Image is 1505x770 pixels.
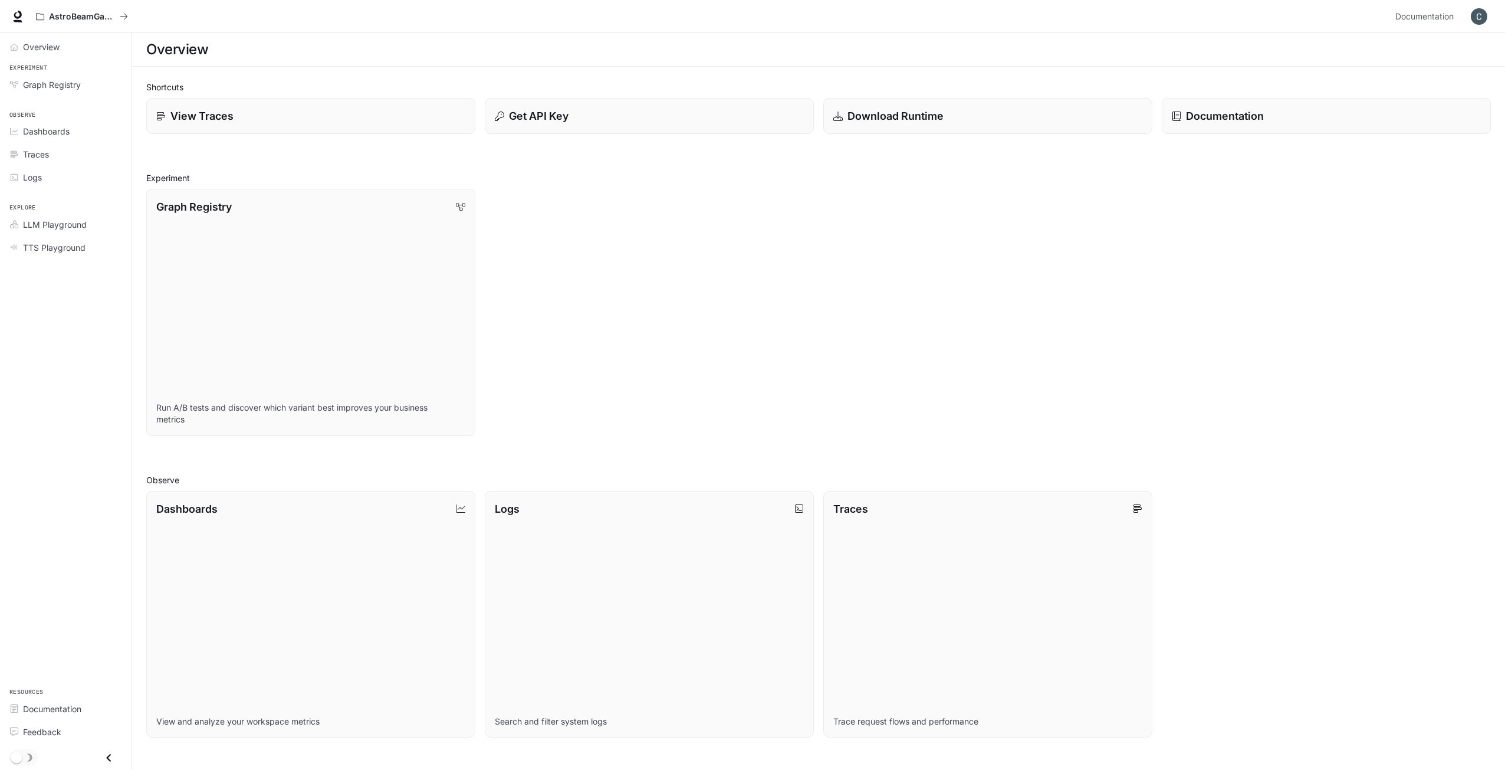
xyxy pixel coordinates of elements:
[23,41,60,53] span: Overview
[1186,108,1264,124] p: Documentation
[23,78,81,91] span: Graph Registry
[146,474,1491,486] h2: Observe
[5,699,127,719] a: Documentation
[1471,8,1487,25] img: User avatar
[1395,9,1454,24] span: Documentation
[23,241,86,254] span: TTS Playground
[156,402,465,425] p: Run A/B tests and discover which variant best improves your business metrics
[146,38,208,61] h1: Overview
[833,501,868,517] p: Traces
[23,125,70,137] span: Dashboards
[156,716,465,728] p: View and analyze your workspace metrics
[11,751,22,764] span: Dark mode toggle
[146,81,1491,93] h2: Shortcuts
[5,74,127,95] a: Graph Registry
[146,189,475,436] a: Graph RegistryRun A/B tests and discover which variant best improves your business metrics
[495,716,804,728] p: Search and filter system logs
[5,722,127,742] a: Feedback
[1162,98,1491,134] a: Documentation
[49,12,115,22] p: AstroBeamGame
[485,491,814,738] a: LogsSearch and filter system logs
[5,237,127,258] a: TTS Playground
[96,746,122,770] button: Close drawer
[823,491,1152,738] a: TracesTrace request flows and performance
[495,501,520,517] p: Logs
[23,148,49,160] span: Traces
[156,501,218,517] p: Dashboards
[23,703,81,715] span: Documentation
[509,108,569,124] p: Get API Key
[1467,5,1491,28] button: User avatar
[23,726,61,738] span: Feedback
[5,214,127,235] a: LLM Playground
[5,37,127,57] a: Overview
[23,218,87,231] span: LLM Playground
[823,98,1152,134] a: Download Runtime
[847,108,944,124] p: Download Runtime
[156,199,232,215] p: Graph Registry
[31,5,133,28] button: All workspaces
[146,491,475,738] a: DashboardsView and analyze your workspace metrics
[170,108,234,124] p: View Traces
[485,98,814,134] button: Get API Key
[5,167,127,188] a: Logs
[5,121,127,142] a: Dashboards
[146,98,475,134] a: View Traces
[1391,5,1463,28] a: Documentation
[833,716,1142,728] p: Trace request flows and performance
[146,172,1491,184] h2: Experiment
[23,171,42,184] span: Logs
[5,144,127,165] a: Traces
